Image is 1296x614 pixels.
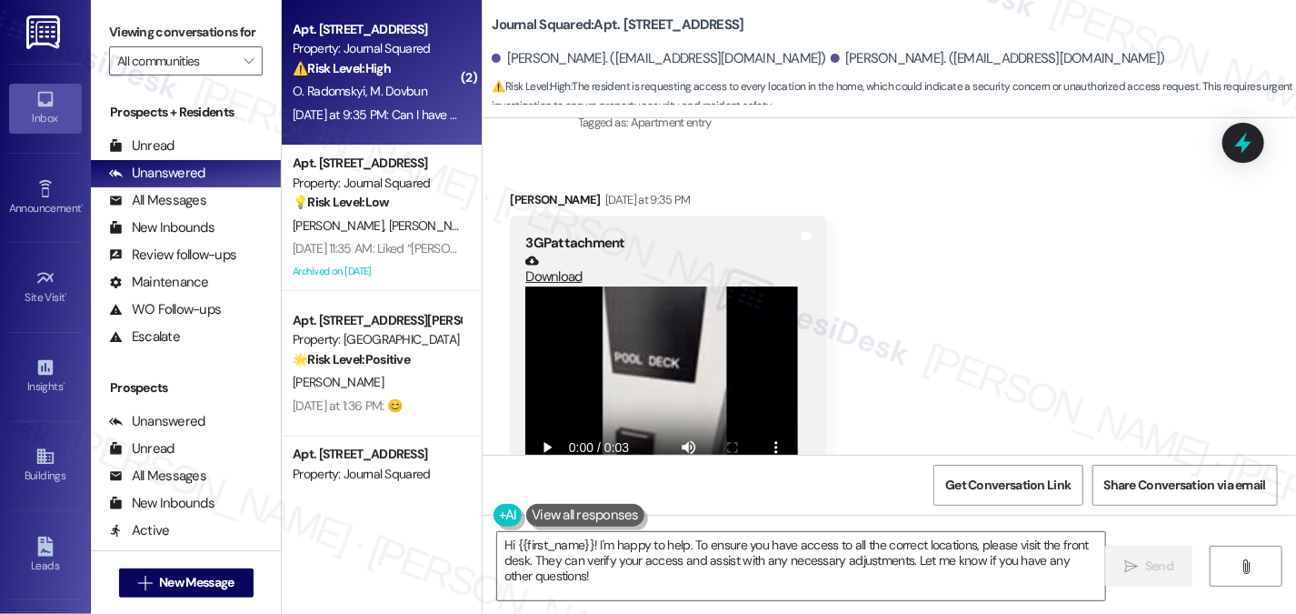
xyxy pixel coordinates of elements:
[293,398,402,414] div: [DATE] at 1:36 PM: 😊
[945,476,1071,495] span: Get Conversation Link
[1104,476,1266,495] span: Share Conversation via email
[109,164,205,183] div: Unanswered
[492,49,826,68] div: [PERSON_NAME]. ([EMAIL_ADDRESS][DOMAIN_NAME])
[293,311,461,330] div: Apt. [STREET_ADDRESS][PERSON_NAME]
[1145,557,1173,576] span: Send
[109,246,236,265] div: Review follow-ups
[109,218,214,237] div: New Inbounds
[492,15,743,35] b: Journal Squared: Apt. [STREET_ADDRESS]
[109,412,205,431] div: Unanswered
[933,465,1082,506] button: Get Conversation Link
[293,39,461,58] div: Property: Journal Squared
[510,190,827,216] div: [PERSON_NAME]
[109,273,209,292] div: Maintenance
[244,54,254,68] i: 
[109,191,206,210] div: All Messages
[293,20,461,39] div: Apt. [STREET_ADDRESS]
[293,465,461,484] div: Property: Journal Squared
[109,467,206,486] div: All Messages
[109,439,174,458] div: Unread
[138,576,152,590] i: 
[293,217,389,234] span: [PERSON_NAME]
[9,441,82,490] a: Buildings
[293,83,370,99] span: O. Radomskyi
[389,217,485,234] span: [PERSON_NAME]
[119,569,254,598] button: New Message
[26,15,64,49] img: ResiDesk Logo
[109,18,263,46] label: Viewing conversations for
[578,109,1282,136] div: Tagged as:
[9,263,82,312] a: Site Visit •
[293,106,682,123] div: [DATE] at 9:35 PM: Can I have access to every location in home, please 🙏🏼
[1092,465,1278,506] button: Share Conversation via email
[1105,546,1193,587] button: Send
[9,531,82,580] a: Leads
[293,194,389,210] strong: 💡 Risk Level: Low
[109,327,180,347] div: Escalate
[492,77,1296,116] span: : The resident is requesting access to every location in the home, which could indicate a securit...
[109,549,193,568] div: Follow Ups
[601,190,691,209] div: [DATE] at 9:35 PM
[91,378,281,398] div: Prospects
[1124,559,1138,574] i: 
[293,351,410,367] strong: 🌟 Risk Level: Positive
[81,199,84,212] span: •
[109,300,221,319] div: WO Follow-ups
[293,374,384,390] span: [PERSON_NAME]
[631,115,712,130] span: Apartment entry
[291,260,463,283] div: Archived on [DATE]
[91,103,281,122] div: Prospects + Residents
[109,521,170,540] div: Active
[831,49,1165,68] div: [PERSON_NAME]. ([EMAIL_ADDRESS][DOMAIN_NAME])
[497,532,1105,600] textarea: Hi {{first_name}}! I'm happy to help. To ensure you have access to all the correct locations, ple...
[293,60,391,76] strong: ⚠️ Risk Level: High
[293,174,461,193] div: Property: Journal Squared
[1240,559,1253,574] i: 
[117,46,234,75] input: All communities
[371,83,428,99] span: M. Dovbun
[293,330,461,349] div: Property: [GEOGRAPHIC_DATA]
[525,254,798,286] a: Download
[9,352,82,401] a: Insights •
[492,79,570,94] strong: ⚠️ Risk Level: High
[65,288,68,301] span: •
[63,377,65,390] span: •
[109,494,214,513] div: New Inbounds
[9,84,82,133] a: Inbox
[525,234,624,252] b: 3GP attachment
[109,136,174,156] div: Unread
[293,445,461,464] div: Apt. [STREET_ADDRESS]
[159,573,234,592] span: New Message
[293,154,461,173] div: Apt. [STREET_ADDRESS]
